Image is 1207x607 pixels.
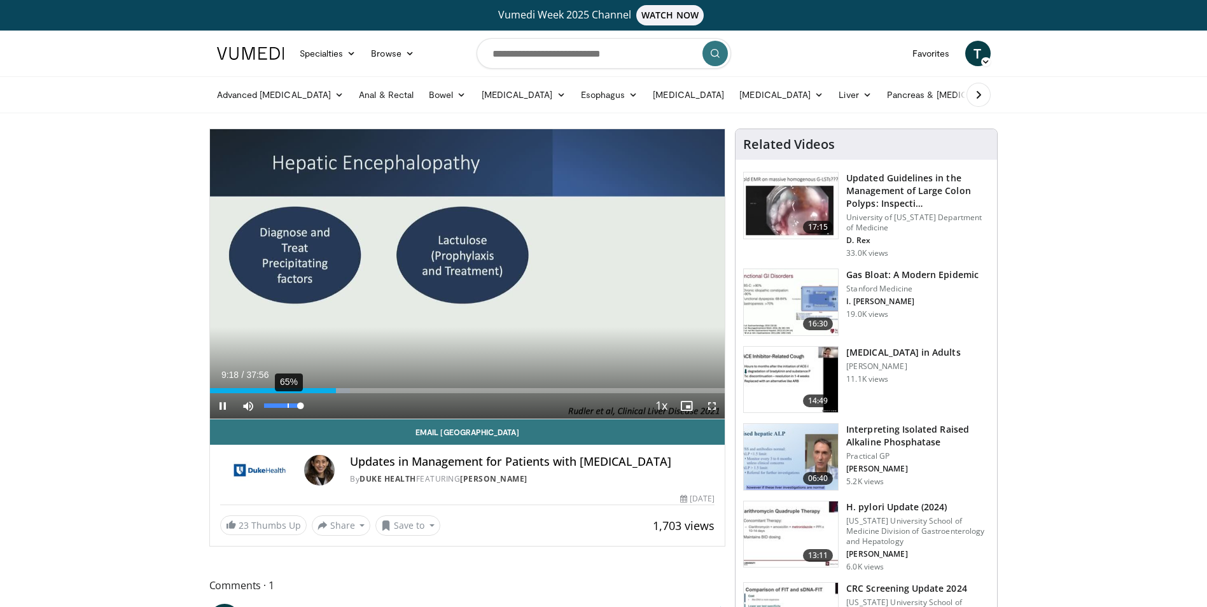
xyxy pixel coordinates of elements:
span: 13:11 [803,549,834,562]
button: Enable picture-in-picture mode [674,393,699,419]
span: 23 [239,519,249,531]
a: Esophagus [573,82,646,108]
p: 19.0K views [846,309,888,319]
img: 6a4ee52d-0f16-480d-a1b4-8187386ea2ed.150x105_q85_crop-smart_upscale.jpg [744,424,838,490]
h3: H. pylori Update (2024) [846,501,989,513]
h4: Related Videos [743,137,835,152]
a: Liver [831,82,879,108]
a: Favorites [905,41,958,66]
button: Pause [210,393,235,419]
a: [MEDICAL_DATA] [474,82,573,108]
span: 1,703 views [653,518,715,533]
div: Progress Bar [210,388,725,393]
img: dfcfcb0d-b871-4e1a-9f0c-9f64970f7dd8.150x105_q85_crop-smart_upscale.jpg [744,172,838,239]
a: Anal & Rectal [351,82,421,108]
h3: [MEDICAL_DATA] in Adults [846,346,960,359]
div: [DATE] [680,493,715,505]
a: [PERSON_NAME] [460,473,527,484]
button: Mute [235,393,261,419]
a: Specialties [292,41,364,66]
p: 33.0K views [846,248,888,258]
a: 16:30 Gas Bloat: A Modern Epidemic Stanford Medicine I. [PERSON_NAME] 19.0K views [743,269,989,336]
a: Duke Health [359,473,416,484]
a: 06:40 Interpreting Isolated Raised Alkaline Phosphatase Practical GP [PERSON_NAME] 5.2K views [743,423,989,491]
p: [PERSON_NAME] [846,361,960,372]
span: 9:18 [221,370,239,380]
p: [US_STATE] University School of Medicine Division of Gastroenterology and Hepatology [846,516,989,547]
img: 480ec31d-e3c1-475b-8289-0a0659db689a.150x105_q85_crop-smart_upscale.jpg [744,269,838,335]
p: [PERSON_NAME] [846,464,989,474]
h3: Updated Guidelines in the Management of Large Colon Polyps: Inspecti… [846,172,989,210]
p: Stanford Medicine [846,284,979,294]
img: 11950cd4-d248-4755-8b98-ec337be04c84.150x105_q85_crop-smart_upscale.jpg [744,347,838,413]
h4: Updates in Management for Patients with [MEDICAL_DATA] [350,455,715,469]
a: 23 Thumbs Up [220,515,307,535]
button: Save to [375,515,440,536]
span: 14:49 [803,394,834,407]
button: Share [312,515,371,536]
input: Search topics, interventions [477,38,731,69]
p: Practical GP [846,451,989,461]
h3: Interpreting Isolated Raised Alkaline Phosphatase [846,423,989,449]
img: VuMedi Logo [217,47,284,60]
video-js: Video Player [210,129,725,419]
p: University of [US_STATE] Department of Medicine [846,213,989,233]
span: WATCH NOW [636,5,704,25]
p: D. Rex [846,235,989,246]
img: 94cbdef1-8024-4923-aeed-65cc31b5ce88.150x105_q85_crop-smart_upscale.jpg [744,501,838,568]
img: Duke Health [220,455,300,485]
h3: CRC Screening Update 2024 [846,582,989,595]
a: 17:15 Updated Guidelines in the Management of Large Colon Polyps: Inspecti… University of [US_STA... [743,172,989,258]
span: / [242,370,244,380]
div: By FEATURING [350,473,715,485]
button: Playback Rate [648,393,674,419]
a: [MEDICAL_DATA] [732,82,831,108]
p: 6.0K views [846,562,884,572]
span: 17:15 [803,221,834,234]
a: Browse [363,41,422,66]
a: Bowel [421,82,473,108]
span: Comments 1 [209,577,726,594]
a: T [965,41,991,66]
p: I. [PERSON_NAME] [846,297,979,307]
a: Pancreas & [MEDICAL_DATA] [879,82,1028,108]
div: Volume Level [264,403,300,408]
img: Avatar [304,455,335,485]
a: 14:49 [MEDICAL_DATA] in Adults [PERSON_NAME] 11.1K views [743,346,989,414]
a: [MEDICAL_DATA] [645,82,732,108]
span: 16:30 [803,317,834,330]
span: 37:56 [246,370,269,380]
span: 06:40 [803,472,834,485]
h3: Gas Bloat: A Modern Epidemic [846,269,979,281]
p: [PERSON_NAME] [846,549,989,559]
p: 11.1K views [846,374,888,384]
a: Email [GEOGRAPHIC_DATA] [210,419,725,445]
a: Vumedi Week 2025 ChannelWATCH NOW [219,5,989,25]
a: 13:11 H. pylori Update (2024) [US_STATE] University School of Medicine Division of Gastroenterolo... [743,501,989,572]
p: 5.2K views [846,477,884,487]
a: Advanced [MEDICAL_DATA] [209,82,352,108]
button: Fullscreen [699,393,725,419]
